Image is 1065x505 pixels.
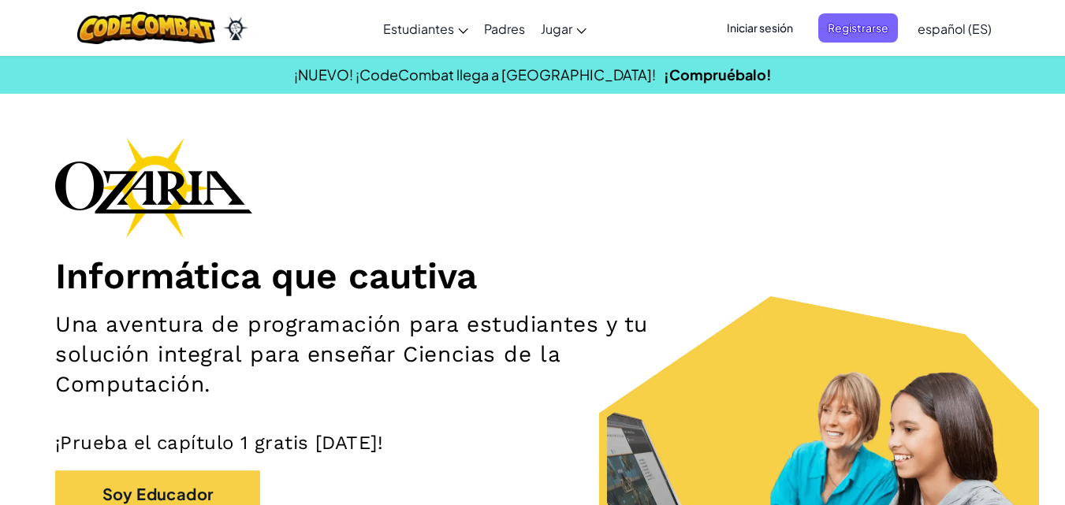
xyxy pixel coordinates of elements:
a: Jugar [533,7,594,50]
a: español (ES) [910,7,1000,50]
a: Padres [476,7,533,50]
img: Ozaria [223,17,248,40]
button: Registrarse [818,13,898,43]
img: CodeCombat logo [77,12,215,44]
img: Ozaria branding logo [55,137,252,238]
span: español (ES) [918,20,992,37]
a: ¡Compruébalo! [664,65,772,84]
span: Estudiantes [383,20,454,37]
span: Jugar [541,20,572,37]
button: Iniciar sesión [717,13,802,43]
p: ¡Prueba el capítulo 1 gratis [DATE]! [55,431,1010,455]
h1: Informática que cautiva [55,254,1010,298]
a: Estudiantes [375,7,476,50]
h2: Una aventura de programación para estudiantes y tu solución integral para enseñar Ciencias de la ... [55,310,694,399]
span: ¡NUEVO! ¡CodeCombat llega a [GEOGRAPHIC_DATA]! [294,65,656,84]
